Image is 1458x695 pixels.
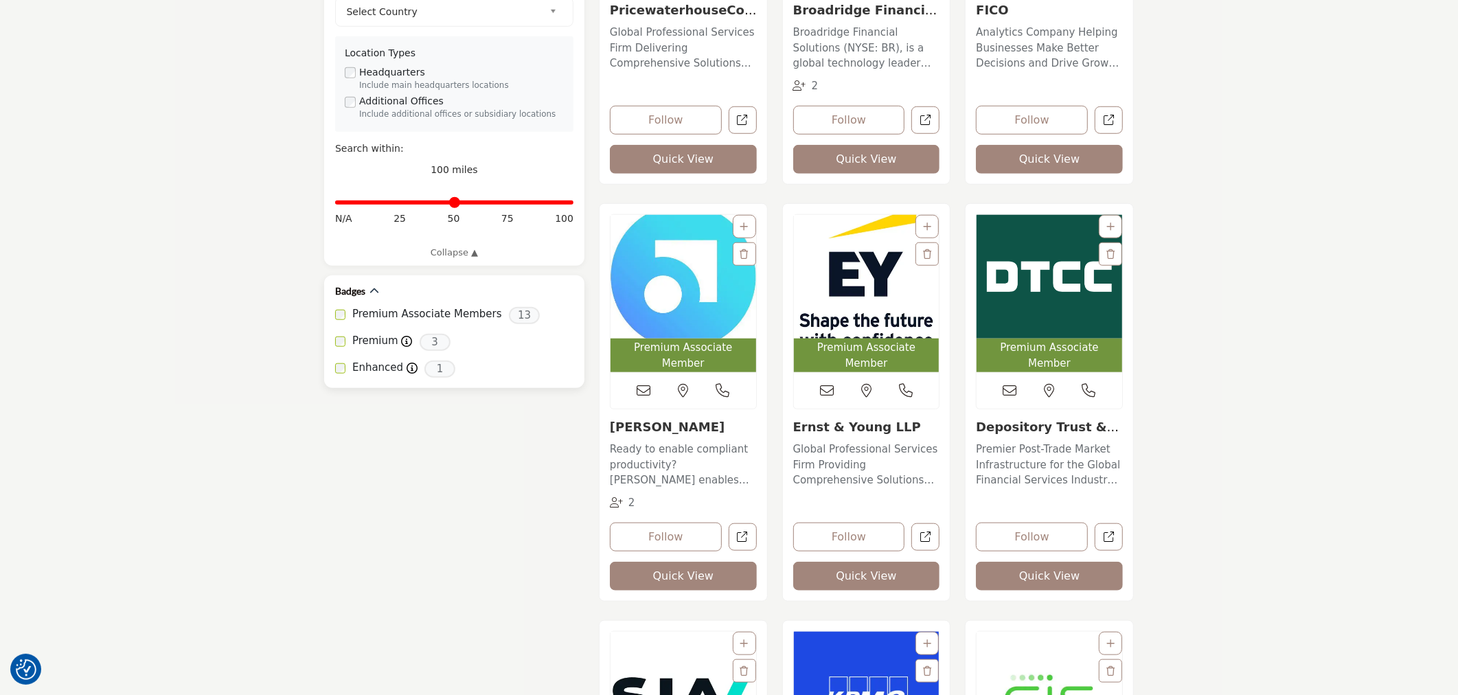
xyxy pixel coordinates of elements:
a: Ready to enable compliant productivity? [PERSON_NAME] enables companies to transform oversight in... [610,438,757,488]
a: Premier Post-Trade Market Infrastructure for the Global Financial Services Industry The Depositor... [976,438,1123,488]
label: Additional Offices [359,94,444,109]
div: Include additional offices or subsidiary locations [359,109,564,121]
p: Analytics Company Helping Businesses Make Better Decisions and Drive Growth FICO is an analytics ... [976,25,1123,71]
button: Follow [610,106,722,135]
button: Consent Preferences [16,659,36,680]
h3: Broadridge Financial Solutions, Inc. [793,3,940,18]
input: Enhanced checkbox [335,363,345,374]
input: Premium checkbox [335,337,345,347]
label: Premium Associate Members [352,306,502,322]
label: Premium [352,333,398,349]
img: Smarsh [611,215,756,339]
a: Add To List [1106,221,1115,232]
a: Open Listing in new tab [611,215,756,372]
a: [PERSON_NAME] [610,420,725,434]
button: Follow [793,523,905,551]
a: PricewaterhouseCoope... [610,3,757,32]
h3: FICO [976,3,1123,18]
a: Open fico in new tab [1095,106,1123,135]
a: Open Listing in new tab [977,215,1122,372]
p: Global Professional Services Firm Delivering Comprehensive Solutions for Financial Institutions P... [610,25,757,71]
a: Broadridge Financial... [793,3,937,32]
span: 25 [394,212,406,226]
a: Global Professional Services Firm Providing Comprehensive Solutions for Financial Institutions Fr... [793,438,940,488]
label: Headquarters [359,65,425,80]
span: 100 miles [431,164,478,175]
p: Global Professional Services Firm Providing Comprehensive Solutions for Financial Institutions Fr... [793,442,940,488]
div: Followers [793,78,819,94]
h3: PricewaterhouseCoopers LLP [610,3,757,18]
a: Open smarsh in new tab [729,523,757,551]
a: Open ernst-young-llp in new tab [911,523,939,551]
img: Revisit consent button [16,659,36,680]
span: 2 [628,497,635,509]
span: Premium Associate Member [979,340,1119,371]
a: Collapse ▲ [335,246,573,260]
button: Follow [976,106,1088,135]
a: Add To List [1106,638,1115,649]
h3: Ernst & Young LLP [793,420,940,435]
p: Broadridge Financial Solutions (NYSE: BR), is a global technology leader with the trusted experti... [793,25,940,71]
div: Location Types [345,46,564,60]
button: Quick View [976,562,1123,591]
button: Follow [793,106,905,135]
label: Enhanced [352,360,403,376]
a: Open Listing in new tab [794,215,939,372]
a: Add To List [740,638,749,649]
span: 1 [424,361,455,378]
span: 75 [501,212,514,226]
button: Quick View [610,145,757,174]
span: 13 [509,307,540,324]
a: FICO [976,3,1009,17]
img: Ernst & Young LLP [794,215,939,339]
p: Ready to enable compliant productivity? [PERSON_NAME] enables companies to transform oversight in... [610,442,757,488]
a: Open depository-trust-clearing-corporation-dtcc in new tab [1095,523,1123,551]
img: Depository Trust & Clearing Corporation (DTCC) [977,215,1122,339]
span: Premium Associate Member [797,340,937,371]
a: Open broadridge-financial-solutions-inc in new tab [911,106,939,135]
h3: Smarsh [610,420,757,435]
h3: Depository Trust & Clearing Corporation (DTCC) [976,420,1123,435]
button: Quick View [793,145,940,174]
a: Ernst & Young LLP [793,420,921,434]
span: N/A [335,212,352,226]
span: 2 [812,80,819,92]
button: Follow [976,523,1088,551]
a: Add To List [923,221,931,232]
span: Premium Associate Member [613,340,753,371]
span: 50 [448,212,460,226]
span: Select Country [347,3,545,20]
input: Premium Associate Members checkbox [335,310,345,320]
a: Global Professional Services Firm Delivering Comprehensive Solutions for Financial Institutions P... [610,21,757,71]
a: Broadridge Financial Solutions (NYSE: BR), is a global technology leader with the trusted experti... [793,21,940,71]
a: Analytics Company Helping Businesses Make Better Decisions and Drive Growth FICO is an analytics ... [976,21,1123,71]
div: Include main headquarters locations [359,80,564,92]
div: Followers [610,495,635,511]
button: Quick View [610,562,757,591]
button: Quick View [793,562,940,591]
a: Add To List [923,638,931,649]
span: 100 [555,212,573,226]
h2: Badges [335,284,365,298]
p: Premier Post-Trade Market Infrastructure for the Global Financial Services Industry The Depositor... [976,442,1123,488]
a: Add To List [740,221,749,232]
div: Search within: [335,141,573,156]
a: Open pricewaterhousecoopers-llp in new tab [729,106,757,135]
span: 3 [420,334,451,351]
button: Quick View [976,145,1123,174]
button: Follow [610,523,722,551]
a: Depository Trust & C... [976,420,1119,449]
